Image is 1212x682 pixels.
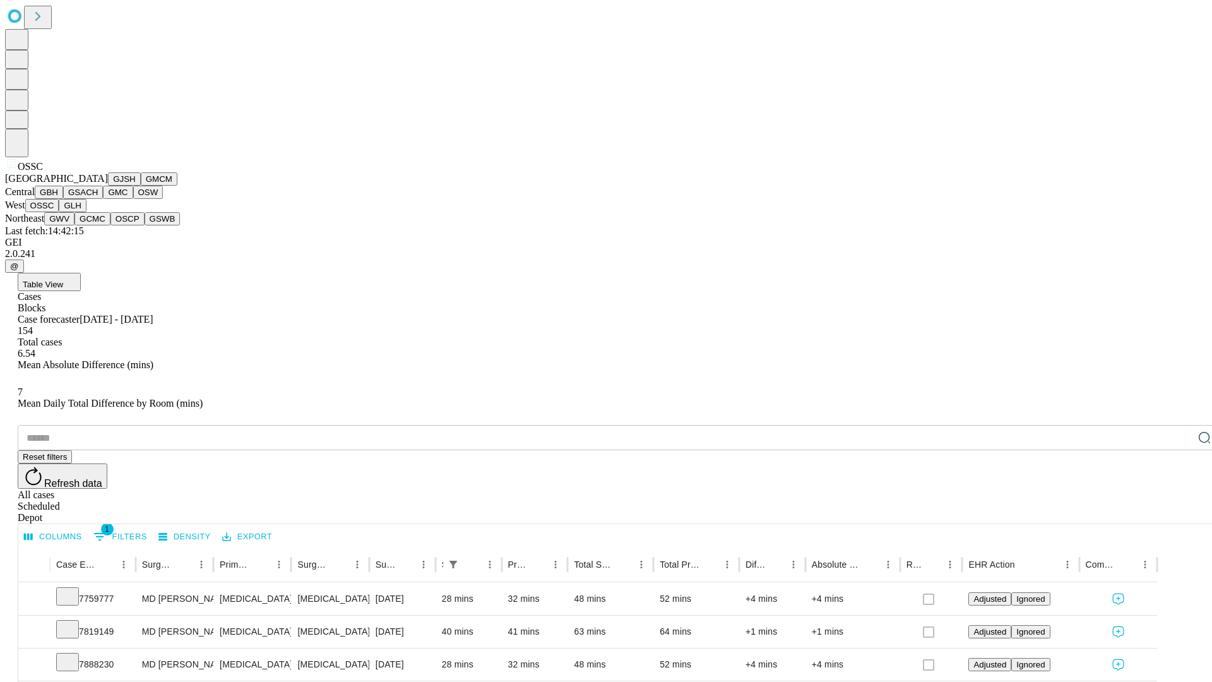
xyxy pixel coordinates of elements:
span: @ [10,261,19,271]
button: Sort [331,556,348,573]
button: Sort [97,556,115,573]
div: 7819149 [56,616,129,648]
div: 64 mins [660,616,733,648]
span: Table View [23,280,63,289]
div: Surgeon Name [142,559,174,570]
div: 52 mins [660,649,733,681]
span: Adjusted [973,627,1006,637]
span: OSSC [18,161,43,172]
div: Absolute Difference [812,559,860,570]
button: GSWB [145,212,181,225]
button: GSACH [63,186,103,199]
button: Sort [701,556,718,573]
div: 48 mins [574,583,647,615]
span: Central [5,186,35,197]
button: Expand [25,621,44,643]
div: 63 mins [574,616,647,648]
div: 28 mins [442,583,496,615]
button: OSW [133,186,163,199]
button: Sort [463,556,481,573]
button: Expand [25,654,44,676]
div: Surgery Date [376,559,396,570]
div: 2.0.241 [5,248,1207,260]
button: Menu [785,556,802,573]
span: Ignored [1016,627,1045,637]
button: Sort [529,556,547,573]
div: MD [PERSON_NAME] [PERSON_NAME] Md [142,649,207,681]
div: +4 mins [746,649,799,681]
button: Menu [115,556,133,573]
div: [DATE] [376,649,429,681]
button: Export [219,527,275,547]
div: MD [PERSON_NAME] [PERSON_NAME] Md [142,616,207,648]
span: 154 [18,325,33,336]
span: West [5,200,25,210]
span: Mean Daily Total Difference by Room (mins) [18,398,203,409]
div: Surgery Name [297,559,329,570]
button: GMC [103,186,133,199]
button: Menu [633,556,650,573]
button: Menu [348,556,366,573]
div: 40 mins [442,616,496,648]
div: +4 mins [812,649,894,681]
div: +1 mins [812,616,894,648]
button: Menu [481,556,499,573]
div: 7759777 [56,583,129,615]
div: Primary Service [220,559,251,570]
span: Ignored [1016,594,1045,604]
button: Sort [175,556,193,573]
button: OSSC [25,199,59,212]
button: Show filters [90,527,150,547]
button: Menu [547,556,564,573]
button: Sort [1016,556,1034,573]
div: [DATE] [376,583,429,615]
button: @ [5,260,24,273]
button: Menu [718,556,736,573]
button: Sort [1119,556,1136,573]
button: Ignored [1011,592,1050,606]
span: 6.54 [18,348,35,359]
button: Table View [18,273,81,291]
span: Mean Absolute Difference (mins) [18,359,153,370]
button: Density [155,527,214,547]
div: [MEDICAL_DATA] [220,616,285,648]
div: Comments [1086,559,1117,570]
span: Northeast [5,213,44,224]
div: Total Predicted Duration [660,559,699,570]
div: [MEDICAL_DATA] [220,649,285,681]
div: [MEDICAL_DATA] RELEASE [297,583,362,615]
button: Menu [193,556,210,573]
span: Reset filters [23,452,67,462]
div: EHR Action [968,559,1014,570]
button: Sort [252,556,270,573]
div: +4 mins [746,583,799,615]
button: Menu [1136,556,1154,573]
div: Difference [746,559,766,570]
div: MD [PERSON_NAME] [PERSON_NAME] Md [142,583,207,615]
button: Sort [862,556,879,573]
span: 7 [18,386,23,397]
div: 1 active filter [444,556,462,573]
span: [GEOGRAPHIC_DATA] [5,173,108,184]
button: Refresh data [18,464,107,489]
span: Last fetch: 14:42:15 [5,225,84,236]
button: Menu [879,556,897,573]
button: Adjusted [968,625,1011,638]
div: [MEDICAL_DATA] [220,583,285,615]
button: Adjusted [968,658,1011,671]
div: 7888230 [56,649,129,681]
div: Resolved in EHR [906,559,923,570]
button: Select columns [21,527,85,547]
button: OSCP [110,212,145,225]
button: Sort [767,556,785,573]
div: Scheduled In Room Duration [442,559,443,570]
button: GMCM [141,172,177,186]
div: 48 mins [574,649,647,681]
button: GJSH [108,172,141,186]
button: Menu [941,556,959,573]
div: 41 mins [508,616,562,648]
div: [MEDICAL_DATA] EXTENSOR [MEDICAL_DATA] WRIST [297,616,362,648]
button: Sort [924,556,941,573]
div: 28 mins [442,649,496,681]
div: GEI [5,237,1207,248]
